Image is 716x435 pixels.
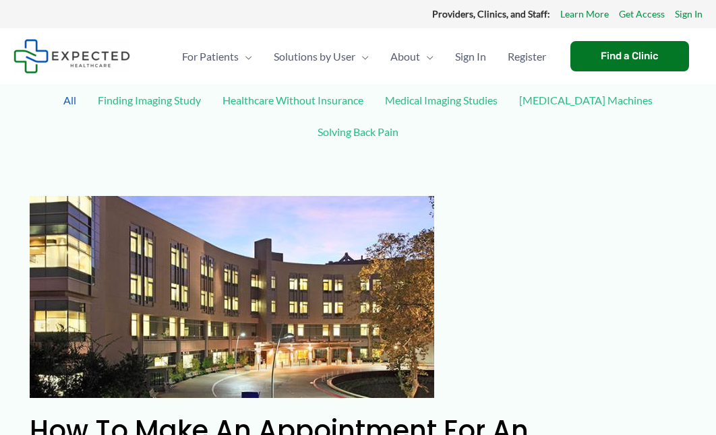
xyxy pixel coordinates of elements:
a: Find a Clinic [570,41,689,71]
a: Read: How to Make an Appointment for an MRI at Camino Real [30,289,434,302]
a: Finding Imaging Study [91,88,208,112]
a: Sign In [675,5,703,23]
a: Medical Imaging Studies [378,88,504,112]
a: Solving Back Pain [311,120,405,143]
span: For Patients [182,33,239,80]
a: Get Access [619,5,665,23]
nav: Primary Site Navigation [171,33,557,80]
a: For PatientsMenu Toggle [171,33,263,80]
div: Post Filters [13,84,703,180]
a: Register [497,33,557,80]
img: Expected Healthcare Logo - side, dark font, small [13,39,130,73]
strong: Providers, Clinics, and Staff: [432,8,550,20]
a: Learn More [560,5,609,23]
a: Sign In [444,33,497,80]
span: Register [508,33,546,80]
span: Solutions by User [274,33,355,80]
span: Sign In [455,33,486,80]
a: All [57,88,83,112]
span: Menu Toggle [355,33,369,80]
span: Menu Toggle [239,33,252,80]
a: Solutions by UserMenu Toggle [263,33,380,80]
a: AboutMenu Toggle [380,33,444,80]
a: Healthcare Without Insurance [216,88,370,112]
a: [MEDICAL_DATA] Machines [512,88,659,112]
img: How to Make an Appointment for an MRI at Camino Real [30,196,434,398]
span: Menu Toggle [420,33,434,80]
span: About [390,33,420,80]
